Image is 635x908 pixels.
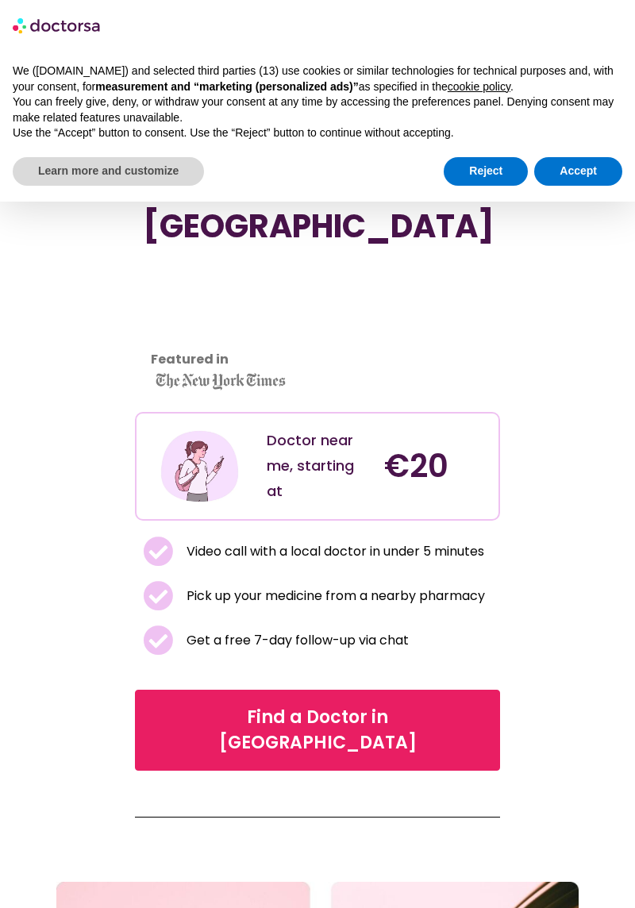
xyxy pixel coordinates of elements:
button: Accept [534,157,622,186]
p: You can freely give, deny, or withdraw your consent at any time by accessing the preferences pane... [13,94,622,125]
h4: €20 [384,447,487,485]
span: Video call with a local doctor in under 5 minutes [183,541,484,563]
a: Find a Doctor in [GEOGRAPHIC_DATA] [135,690,501,771]
button: Reject [444,157,528,186]
span: Get a free 7-day follow-up via chat [183,629,409,652]
strong: Featured in [151,350,229,368]
strong: measurement and “marketing (personalized ads)” [95,80,358,93]
h1: Find a Doctor Near Me in [GEOGRAPHIC_DATA] [143,131,493,245]
p: We ([DOMAIN_NAME]) and selected third parties (13) use cookies or similar technologies for techni... [13,63,622,94]
a: cookie policy [448,80,510,93]
div: Doctor near me, starting at [267,428,369,504]
p: Use the “Accept” button to consent. Use the “Reject” button to continue without accepting. [13,125,622,141]
button: Learn more and customize [13,157,204,186]
img: logo [13,13,102,38]
iframe: Customer reviews powered by Trustpilot [143,261,352,380]
span: Find a Doctor in [GEOGRAPHIC_DATA] [156,705,480,756]
span: Pick up your medicine from a nearby pharmacy [183,585,485,607]
img: Illustration depicting a young woman in a casual outfit, engaged with her smartphone. She has a p... [159,425,241,507]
